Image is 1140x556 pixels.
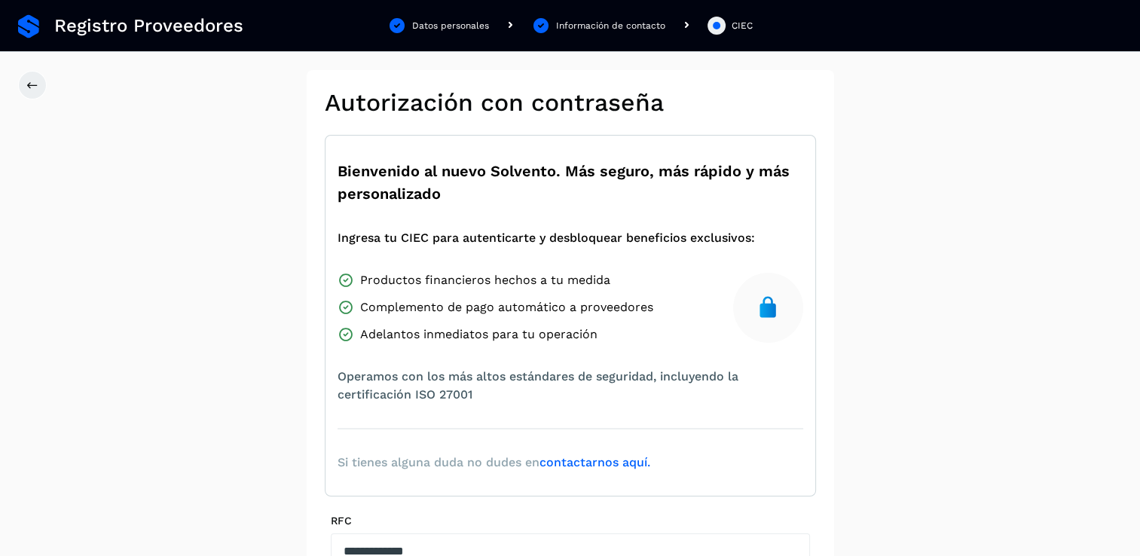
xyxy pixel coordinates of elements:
[412,19,489,32] div: Datos personales
[338,229,755,247] span: Ingresa tu CIEC para autenticarte y desbloquear beneficios exclusivos:
[556,19,665,32] div: Información de contacto
[360,271,610,289] span: Productos financieros hechos a tu medida
[338,454,650,472] span: Si tienes alguna duda no dudes en
[325,88,816,117] h2: Autorización con contraseña
[331,515,810,527] label: RFC
[732,19,753,32] div: CIEC
[360,325,598,344] span: Adelantos inmediatos para tu operación
[338,368,803,404] span: Operamos con los más altos estándares de seguridad, incluyendo la certificación ISO 27001
[360,298,653,316] span: Complemento de pago automático a proveedores
[539,455,650,469] a: contactarnos aquí.
[756,295,780,319] img: secure
[54,15,243,37] span: Registro Proveedores
[338,160,803,205] span: Bienvenido al nuevo Solvento. Más seguro, más rápido y más personalizado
